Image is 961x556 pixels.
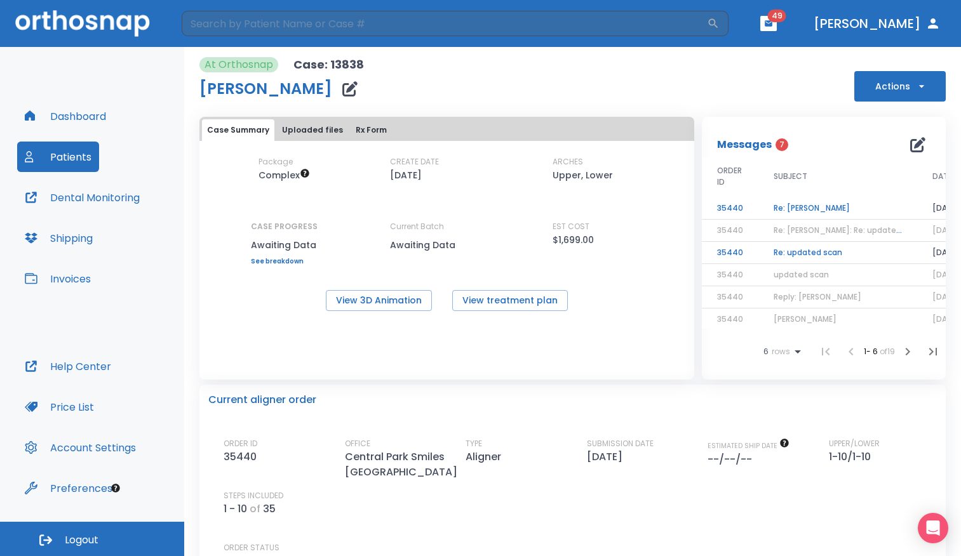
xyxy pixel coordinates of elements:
span: [DATE] [932,291,960,302]
button: View treatment plan [452,290,568,311]
p: of [250,501,260,517]
span: [DATE] [932,269,960,280]
span: 6 [763,347,769,356]
span: The date will be available after approving treatment plan [708,441,790,451]
span: [DATE] [932,225,960,235]
span: Logout [65,533,98,547]
span: rows [769,347,790,356]
p: SUBMISSION DATE [587,438,654,449]
span: 35440 [717,269,743,280]
div: tabs [202,119,692,141]
button: View 3D Animation [326,290,432,311]
p: CREATE DATE [390,156,439,168]
button: Rx Form [351,119,392,141]
span: 35440 [717,291,743,302]
button: Invoices [17,263,98,294]
button: Account Settings [17,432,144,463]
span: [PERSON_NAME] [774,314,837,324]
p: ORDER ID [224,438,257,449]
a: See breakdown [251,258,318,265]
button: Case Summary [202,119,274,141]
p: 1-10/1-10 [829,449,876,465]
p: --/--/-- [708,452,757,467]
input: Search by Patient Name or Case # [182,11,707,36]
button: Dental Monitoring [17,182,147,213]
p: $1,699.00 [553,232,594,248]
div: Open Intercom Messenger [918,513,948,543]
p: ORDER STATUS [224,542,937,553]
button: Dashboard [17,101,114,131]
span: ORDER ID [717,165,743,188]
span: of 19 [880,346,895,357]
p: Awaiting Data [390,237,504,253]
span: [DATE] [932,314,960,324]
p: STEPS INCLUDED [224,490,283,501]
p: Case: 13838 [293,57,364,72]
h1: [PERSON_NAME] [199,81,332,96]
p: [DATE] [587,449,628,465]
p: Upper, Lower [553,168,613,183]
p: 35440 [224,449,262,465]
p: EST COST [553,221,589,232]
td: 35440 [702,197,758,220]
button: Shipping [17,223,100,253]
td: Re: [PERSON_NAME] [758,197,917,220]
button: Preferences [17,473,120,503]
button: Price List [17,392,102,422]
p: Current Batch [390,221,504,232]
span: 1 - 6 [864,346,880,357]
span: 35440 [717,314,743,324]
span: Up to 50 Steps (100 aligners) [259,169,310,182]
td: Re: updated scan [758,242,917,264]
span: DATE [932,171,952,182]
img: Orthosnap [15,10,150,36]
p: TYPE [466,438,482,449]
span: 35440 [717,225,743,235]
span: 7 [776,138,788,151]
p: 1 - 10 [224,501,247,517]
p: Central Park Smiles [GEOGRAPHIC_DATA] [345,449,462,480]
button: [PERSON_NAME] [809,12,946,35]
button: Uploaded files [277,119,348,141]
p: Messages [717,137,772,152]
p: Awaiting Data [251,237,318,253]
p: Current aligner order [208,392,316,407]
p: Package [259,156,293,168]
span: Reply: [PERSON_NAME] [774,291,861,302]
p: CASE PROGRESS [251,221,318,232]
button: Patients [17,142,99,172]
p: ARCHES [553,156,583,168]
span: 49 [768,10,786,22]
div: Tooltip anchor [110,482,121,494]
p: UPPER/LOWER [829,438,880,449]
button: Help Center [17,351,119,381]
button: Actions [854,71,946,102]
p: OFFICE [345,438,370,449]
span: updated scan [774,269,829,280]
span: SUBJECT [774,171,807,182]
p: [DATE] [390,168,422,183]
p: 35 [263,501,276,517]
p: Aligner [466,449,506,465]
td: 35440 [702,242,758,264]
p: At Orthosnap [205,57,273,72]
